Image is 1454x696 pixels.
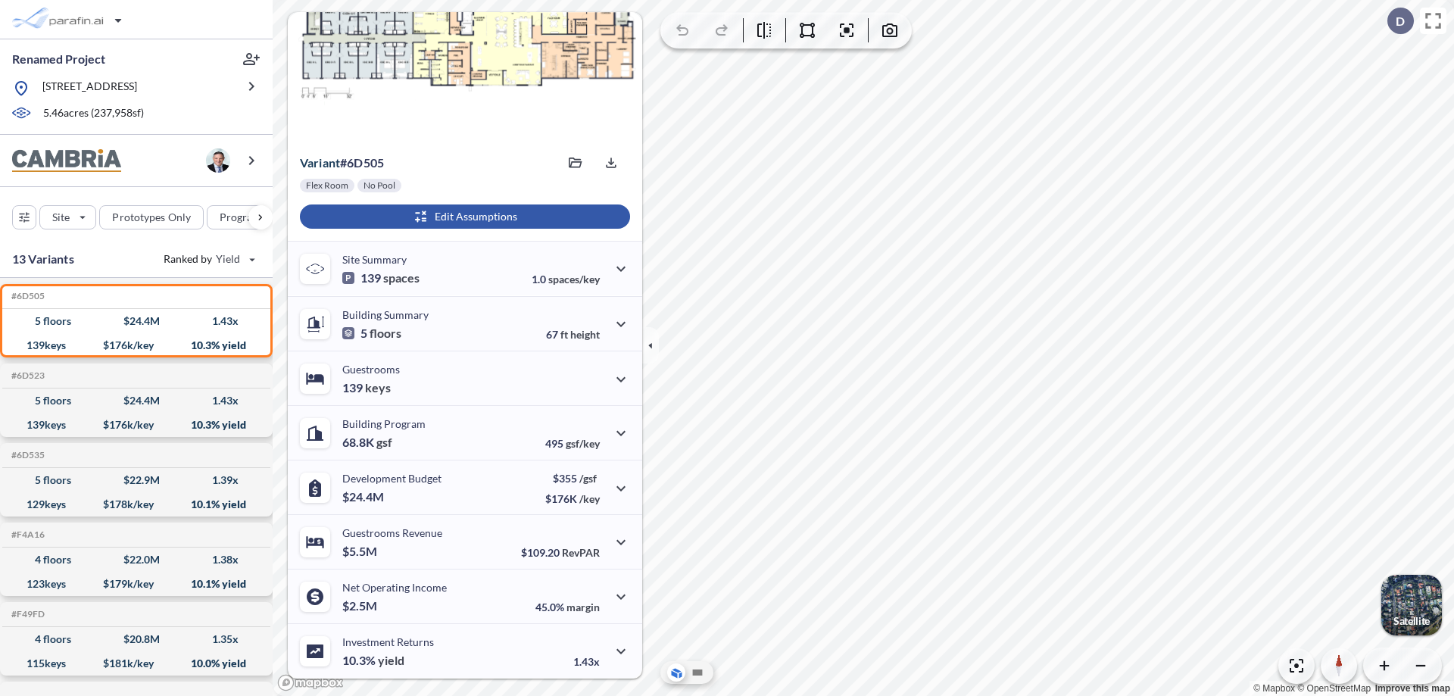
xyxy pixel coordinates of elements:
[376,435,392,450] span: gsf
[535,601,600,613] p: 45.0%
[1297,683,1371,694] a: OpenStreetMap
[342,472,442,485] p: Development Budget
[8,529,45,540] h5: Click to copy the code
[8,609,45,620] h5: Click to copy the code
[1375,683,1450,694] a: Improve this map
[43,105,144,122] p: 5.46 acres ( 237,958 sf)
[688,663,707,682] button: Site Plan
[521,546,600,559] p: $109.20
[342,270,420,286] p: 139
[1253,683,1295,694] a: Mapbox
[560,328,568,341] span: ft
[12,250,74,268] p: 13 Variants
[370,326,401,341] span: floors
[546,328,600,341] p: 67
[99,205,204,229] button: Prototypes Only
[342,653,404,668] p: 10.3%
[220,210,262,225] p: Program
[342,598,379,613] p: $2.5M
[579,492,600,505] span: /key
[342,544,379,559] p: $5.5M
[365,380,391,395] span: keys
[342,308,429,321] p: Building Summary
[342,489,386,504] p: $24.4M
[1396,14,1405,28] p: D
[545,437,600,450] p: 495
[342,417,426,430] p: Building Program
[342,380,391,395] p: 139
[300,204,630,229] button: Edit Assumptions
[363,179,395,192] p: No Pool
[383,270,420,286] span: spaces
[545,492,600,505] p: $176K
[342,581,447,594] p: Net Operating Income
[8,370,45,381] h5: Click to copy the code
[342,363,400,376] p: Guestrooms
[545,472,600,485] p: $355
[667,663,685,682] button: Aerial View
[342,435,392,450] p: 68.8K
[207,205,289,229] button: Program
[342,635,434,648] p: Investment Returns
[12,149,121,173] img: BrandImage
[342,253,407,266] p: Site Summary
[8,450,45,460] h5: Click to copy the code
[378,653,404,668] span: yield
[12,51,105,67] p: Renamed Project
[566,601,600,613] span: margin
[1381,575,1442,635] button: Switcher ImageSatellite
[39,205,96,229] button: Site
[570,328,600,341] span: height
[579,472,597,485] span: /gsf
[342,526,442,539] p: Guestrooms Revenue
[548,273,600,286] span: spaces/key
[8,291,45,301] h5: Click to copy the code
[306,179,348,192] p: Flex Room
[1381,575,1442,635] img: Switcher Image
[573,655,600,668] p: 1.43x
[342,326,401,341] p: 5
[151,247,265,271] button: Ranked by Yield
[562,546,600,559] span: RevPAR
[566,437,600,450] span: gsf/key
[277,674,344,691] a: Mapbox homepage
[42,79,137,98] p: [STREET_ADDRESS]
[532,273,600,286] p: 1.0
[206,148,230,173] img: user logo
[112,210,191,225] p: Prototypes Only
[216,251,241,267] span: Yield
[300,155,340,170] span: Variant
[300,155,384,170] p: # 6d505
[1393,615,1430,627] p: Satellite
[52,210,70,225] p: Site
